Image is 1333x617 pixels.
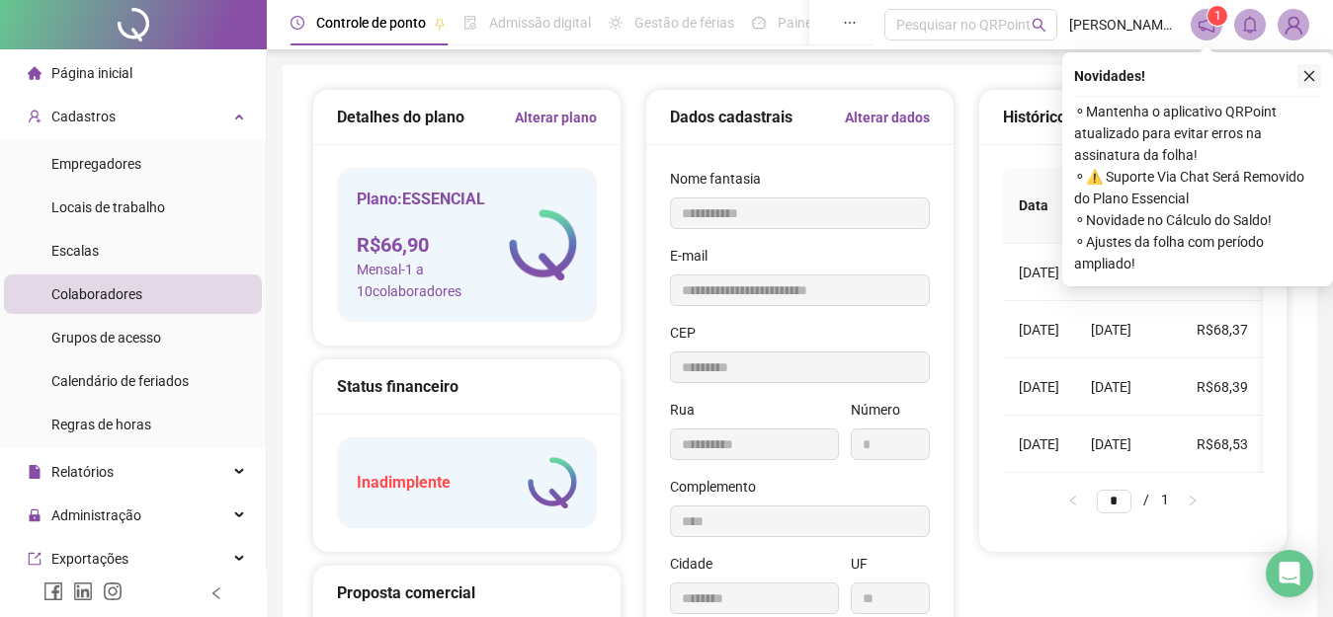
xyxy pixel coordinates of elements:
h5: Plano: ESSENCIAL [357,188,509,211]
span: ellipsis [843,16,857,30]
span: Escalas [51,243,99,259]
li: 1/1 [1097,489,1169,512]
span: ⚬ Novidade no Cálculo do Saldo! [1074,209,1321,231]
span: Regras de horas [51,417,151,432]
label: Número [851,399,913,421]
div: Proposta comercial [337,580,597,605]
li: Próxima página [1177,489,1208,512]
span: user-add [28,110,42,123]
h5: Dados cadastrais [670,106,792,129]
span: right [1187,495,1199,506]
span: dashboard [752,16,766,30]
span: file [28,465,42,479]
span: Cadastros [51,109,116,124]
span: facebook [43,581,63,601]
img: 79314 [1279,10,1308,39]
span: sun [609,16,623,30]
span: ⚬ ⚠️ Suporte Via Chat Será Removido do Plano Essencial [1074,166,1321,209]
button: left [1057,489,1089,512]
td: [DATE] [1003,358,1075,416]
span: instagram [103,581,123,601]
label: UF [851,553,880,575]
li: Página anterior [1057,489,1089,512]
a: Alterar plano [515,107,597,128]
span: / [1143,492,1149,507]
span: Painel do DP [778,15,855,31]
label: Complemento [670,476,769,498]
td: [DATE] [1075,301,1181,358]
span: Mensal - 1 a 10 colaboradores [357,259,509,302]
label: Cidade [670,553,725,575]
td: [DATE] [1003,416,1075,473]
span: Locais de trabalho [51,199,165,215]
span: search [1032,18,1046,33]
h4: R$ 66,90 [357,231,509,259]
span: Calendário de feriados [51,373,189,389]
span: Grupos de acesso [51,330,161,346]
span: clock-circle [291,16,304,30]
label: Rua [670,399,708,421]
img: logo-atual-colorida-simples.ef1a4d5a9bda94f4ab63.png [509,209,577,280]
span: [PERSON_NAME] - ISM Telecom [1069,14,1179,36]
span: Gestão de férias [634,15,734,31]
span: lock [28,508,42,522]
td: [DATE] [1075,358,1181,416]
span: close [1302,69,1316,83]
span: file-done [463,16,477,30]
td: R$68,39 [1181,358,1264,416]
span: Admissão digital [489,15,591,31]
button: right [1177,489,1208,512]
td: R$68,53 [1181,416,1264,473]
span: Exportações [51,551,128,567]
th: Data [1003,168,1075,244]
span: ⚬ Mantenha o aplicativo QRPoint atualizado para evitar erros na assinatura da folha! [1074,101,1321,166]
span: Página inicial [51,65,132,81]
span: Relatórios [51,464,114,480]
a: Alterar dados [845,107,930,128]
div: Histórico de cobranças [1003,105,1263,129]
td: [DATE] [1003,244,1075,301]
span: Empregadores [51,156,141,172]
span: Novidades ! [1074,65,1145,87]
span: ⚬ Ajustes da folha com período ampliado! [1074,231,1321,274]
label: CEP [670,322,708,344]
td: R$68,37 [1181,301,1264,358]
h5: Inadimplente [357,471,451,495]
td: [DATE] [1003,301,1075,358]
span: 1 [1214,9,1221,23]
img: logo-atual-colorida-simples.ef1a4d5a9bda94f4ab63.png [528,457,577,508]
label: Nome fantasia [670,168,774,190]
span: home [28,66,42,80]
span: bell [1241,16,1259,34]
span: Colaboradores [51,286,142,302]
span: Controle de ponto [316,15,426,31]
sup: 1 [1208,6,1227,26]
span: linkedin [73,581,93,601]
span: notification [1198,16,1215,34]
span: pushpin [434,18,446,30]
span: export [28,552,42,566]
span: Administração [51,507,141,523]
h5: Detalhes do plano [337,106,464,129]
label: E-mail [670,245,720,267]
div: Status financeiro [337,374,597,399]
span: left [1067,495,1079,506]
td: [DATE] [1075,416,1181,473]
span: left [209,586,223,600]
div: Open Intercom Messenger [1266,550,1313,597]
